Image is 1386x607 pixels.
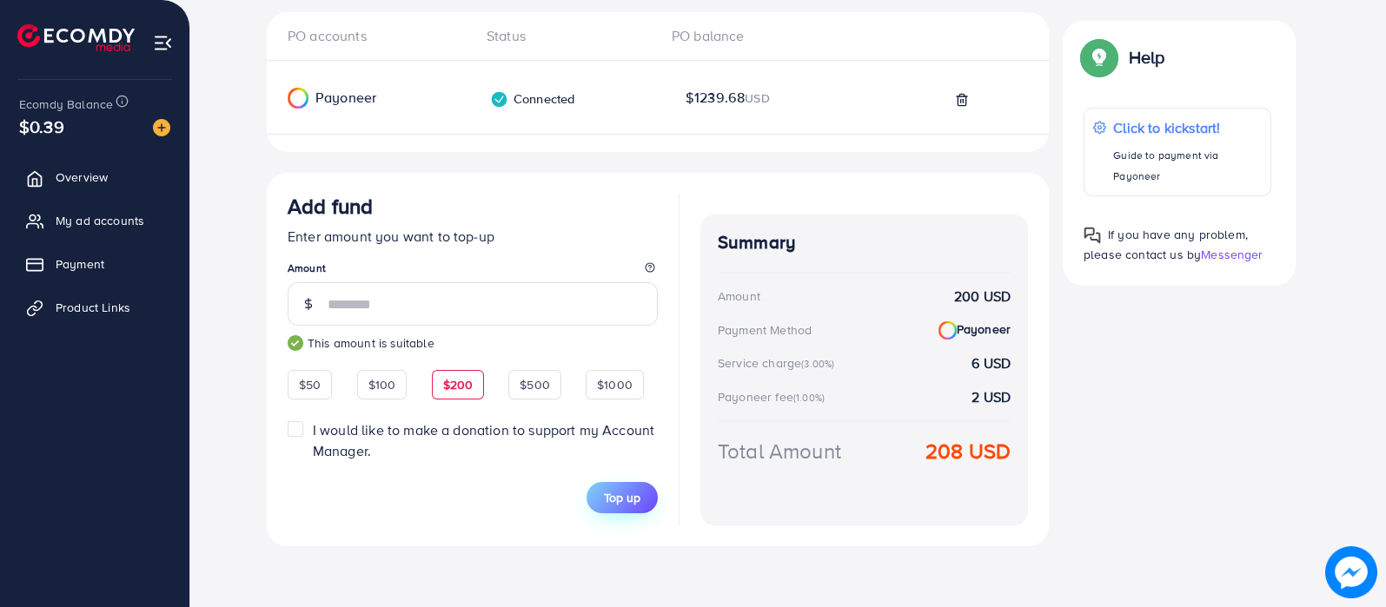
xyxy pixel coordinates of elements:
div: Service charge [718,354,839,372]
span: Product Links [56,299,130,316]
div: Status [473,26,658,46]
img: menu [153,33,173,53]
p: Guide to payment via Payoneer [1113,145,1262,187]
span: Messenger [1201,246,1263,263]
img: Payoneer [288,88,308,109]
span: $500 [520,376,550,393]
img: image [1325,546,1377,598]
span: My ad accounts [56,212,144,229]
div: PO balance [658,26,843,46]
span: Payment [56,255,104,273]
div: Connected [490,90,574,109]
a: Payment [13,247,176,281]
img: Payoneer [938,321,957,340]
span: $1000 [597,376,633,393]
img: Popup guide [1084,227,1101,244]
span: If you have any problem, please contact us by [1084,226,1248,263]
a: Product Links [13,290,176,325]
div: Payment Method [718,321,812,339]
small: This amount is suitable [288,334,658,352]
span: I would like to make a donation to support my Account Manager. [313,420,654,459]
div: Total Amount [718,436,841,466]
h3: Add fund [288,194,373,219]
span: USD [745,89,769,107]
img: logo [17,24,135,51]
span: Ecomdy Balance [19,96,113,113]
span: $0.39 [19,114,64,139]
span: $200 [443,376,474,393]
h4: Summary [718,232,1011,254]
p: Help [1129,47,1165,68]
img: image [153,119,170,136]
img: Popup guide [1084,42,1115,73]
span: Top up [604,489,640,506]
button: Top up [587,482,658,513]
legend: Amount [288,261,658,282]
p: Click to kickstart! [1113,117,1262,138]
strong: 208 USD [925,436,1011,466]
p: Enter amount you want to top-up [288,226,658,247]
span: $50 [299,376,321,393]
strong: 6 USD [972,353,1011,373]
img: guide [288,335,303,351]
a: Overview [13,160,176,195]
a: My ad accounts [13,203,176,238]
small: (1.00%) [793,391,825,405]
span: Overview [56,168,108,186]
img: verified [490,90,508,109]
strong: 200 USD [954,287,1011,307]
div: Amount [718,287,760,305]
span: $100 [368,376,396,393]
small: (3.00%) [801,357,834,371]
div: Payoneer [267,88,441,109]
div: Payoneer fee [718,388,830,406]
strong: Payoneer [938,320,1011,340]
div: PO accounts [288,26,473,46]
strong: 2 USD [972,387,1011,407]
span: $1239.68 [686,88,770,108]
